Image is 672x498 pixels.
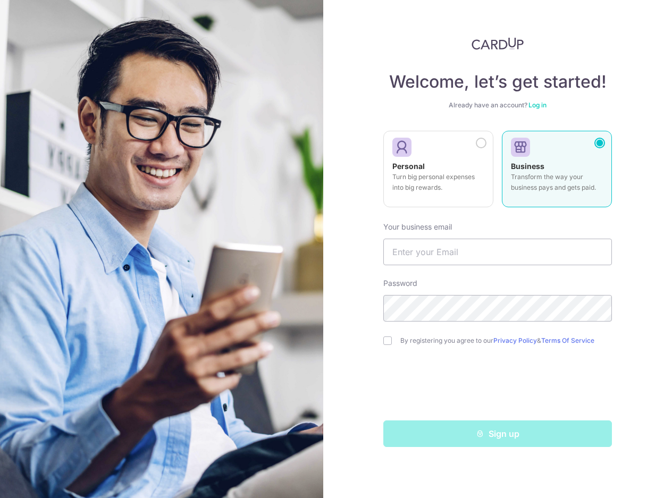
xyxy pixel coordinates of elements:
a: Personal Turn big personal expenses into big rewards. [383,131,493,214]
iframe: reCAPTCHA [417,366,578,408]
a: Log in [528,101,547,109]
strong: Personal [392,162,425,171]
strong: Business [511,162,544,171]
p: Turn big personal expenses into big rewards. [392,172,484,193]
p: Transform the way your business pays and gets paid. [511,172,603,193]
h4: Welcome, let’s get started! [383,71,612,92]
a: Terms Of Service [541,336,594,344]
label: Your business email [383,222,452,232]
div: Already have an account? [383,101,612,109]
a: Business Transform the way your business pays and gets paid. [502,131,612,214]
label: Password [383,278,417,289]
img: CardUp Logo [472,37,524,50]
label: By registering you agree to our & [400,336,612,345]
input: Enter your Email [383,239,612,265]
a: Privacy Policy [493,336,537,344]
